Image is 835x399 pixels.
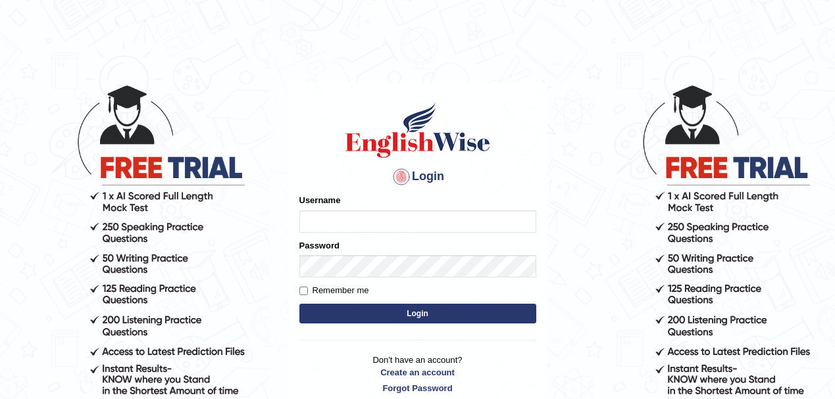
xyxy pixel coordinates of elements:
[343,101,493,160] img: Logo of English Wise sign in for intelligent practice with AI
[299,166,536,187] h4: Login
[299,304,536,323] button: Login
[299,354,536,394] p: Don't have an account?
[299,287,308,295] input: Remember me
[299,194,341,206] label: Username
[299,382,536,394] a: Forgot Password
[299,284,369,297] label: Remember me
[299,239,340,252] label: Password
[299,366,536,379] a: Create an account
